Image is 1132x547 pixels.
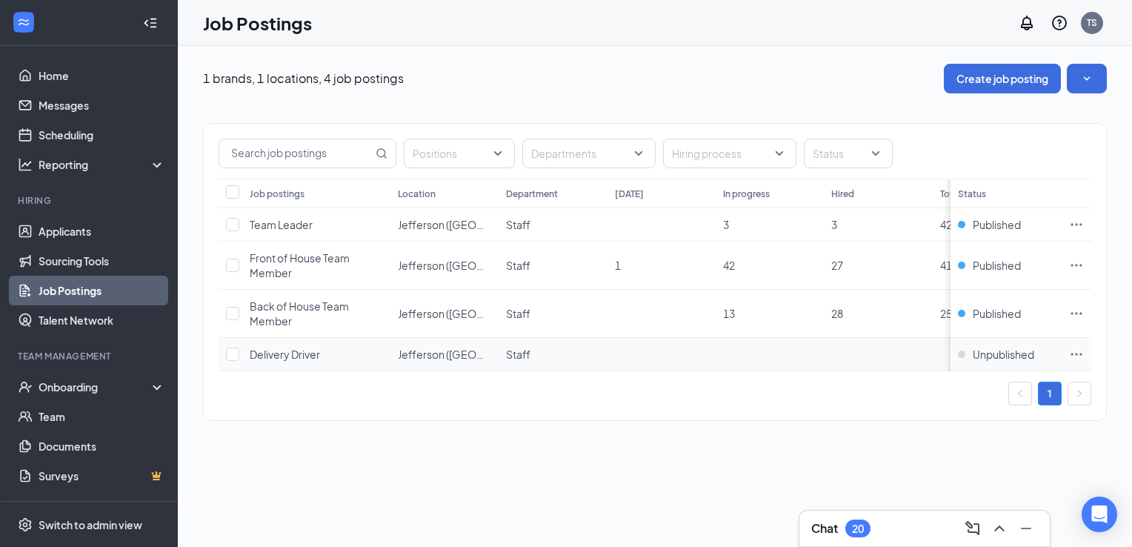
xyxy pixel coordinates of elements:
button: Minimize [1014,517,1038,540]
span: Staff [506,259,530,272]
div: Switch to admin view [39,517,142,532]
th: Status [950,179,1062,208]
svg: Notifications [1018,14,1036,32]
div: Open Intercom Messenger [1082,497,1117,532]
li: 1 [1038,382,1062,405]
a: Sourcing Tools [39,246,165,276]
span: Back of House Team Member [250,299,349,328]
div: Team Management [18,350,162,362]
span: Jefferson ([GEOGRAPHIC_DATA]) [398,348,560,361]
th: Total [933,179,1041,208]
h3: Chat [811,520,838,537]
span: 413 [940,259,958,272]
span: Team Leader [250,218,313,231]
svg: MagnifyingGlass [376,147,387,159]
span: Front of House Team Member [250,251,350,279]
svg: ComposeMessage [964,520,982,537]
span: 3 [831,218,837,231]
li: Next Page [1068,382,1091,405]
a: Home [39,61,165,90]
td: Staff [499,242,607,290]
span: 256 [940,307,958,320]
span: Published [973,306,1021,321]
td: Jefferson (GA) [390,338,499,371]
button: Create job posting [944,64,1061,93]
svg: Ellipses [1069,217,1084,232]
svg: Ellipses [1069,258,1084,273]
input: Search job postings [219,139,373,168]
span: 42 [940,218,952,231]
a: Documents [39,431,165,461]
svg: Collapse [143,16,158,30]
span: 1 [615,259,621,272]
svg: SmallChevronDown [1079,71,1094,86]
th: Hired [824,179,932,208]
span: right [1075,389,1084,398]
a: SurveysCrown [39,461,165,491]
svg: Analysis [18,157,33,172]
div: Reporting [39,157,166,172]
a: Team [39,402,165,431]
span: 28 [831,307,843,320]
svg: Settings [18,517,33,532]
button: right [1068,382,1091,405]
span: 13 [723,307,735,320]
li: Previous Page [1008,382,1032,405]
div: 20 [852,523,864,535]
span: Published [973,258,1021,273]
span: Delivery Driver [250,348,320,361]
h1: Job Postings [203,10,312,36]
span: Jefferson ([GEOGRAPHIC_DATA]) [398,307,560,320]
a: Job Postings [39,276,165,305]
span: Staff [506,218,530,231]
td: Jefferson (GA) [390,290,499,338]
span: Published [973,217,1021,232]
td: Staff [499,208,607,242]
td: Jefferson (GA) [390,242,499,290]
a: 1 [1039,382,1061,405]
div: TS [1087,16,1097,29]
button: ChevronUp [988,517,1011,540]
a: Scheduling [39,120,165,150]
span: Staff [506,307,530,320]
span: Jefferson ([GEOGRAPHIC_DATA]) [398,259,560,272]
span: Unpublished [973,347,1034,362]
div: Location [398,188,436,200]
p: 1 brands, 1 locations, 4 job postings [203,70,404,87]
button: left [1008,382,1032,405]
svg: UserCheck [18,379,33,394]
svg: Minimize [1017,520,1035,537]
td: Jefferson (GA) [390,208,499,242]
svg: ChevronUp [990,520,1008,537]
th: In progress [716,179,824,208]
td: Staff [499,290,607,338]
div: Job postings [250,188,304,200]
div: Department [506,188,558,200]
td: Staff [499,338,607,371]
th: [DATE] [607,179,716,208]
span: 42 [723,259,735,272]
svg: Ellipses [1069,306,1084,321]
a: Messages [39,90,165,120]
span: 3 [723,218,729,231]
span: Staff [506,348,530,361]
a: Applicants [39,216,165,246]
span: left [1016,389,1025,398]
svg: Ellipses [1069,347,1084,362]
span: 27 [831,259,843,272]
a: Talent Network [39,305,165,335]
div: Hiring [18,194,162,207]
button: ComposeMessage [961,517,985,540]
svg: WorkstreamLogo [16,15,31,30]
div: Onboarding [39,379,153,394]
button: SmallChevronDown [1067,64,1107,93]
span: Jefferson ([GEOGRAPHIC_DATA]) [398,218,560,231]
svg: QuestionInfo [1051,14,1068,32]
